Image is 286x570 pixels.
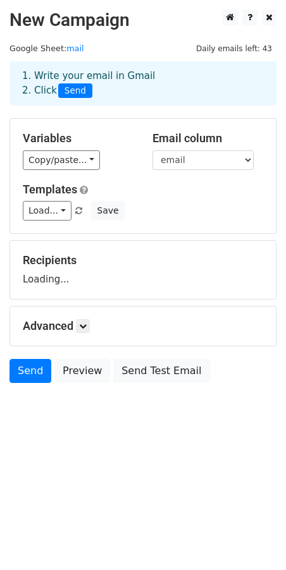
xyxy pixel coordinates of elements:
a: Preview [54,359,110,383]
a: Templates [23,183,77,196]
a: Send [9,359,51,383]
h2: New Campaign [9,9,277,31]
a: mail [66,44,84,53]
span: Daily emails left: 43 [192,42,277,56]
h5: Variables [23,131,134,145]
div: 1. Write your email in Gmail 2. Click [13,69,273,98]
span: Send [58,83,92,99]
h5: Advanced [23,319,263,333]
a: Daily emails left: 43 [192,44,277,53]
h5: Email column [152,131,263,145]
a: Send Test Email [113,359,209,383]
a: Copy/paste... [23,150,100,170]
small: Google Sheet: [9,44,84,53]
div: Loading... [23,253,263,286]
h5: Recipients [23,253,263,267]
a: Load... [23,201,71,221]
button: Save [91,201,124,221]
